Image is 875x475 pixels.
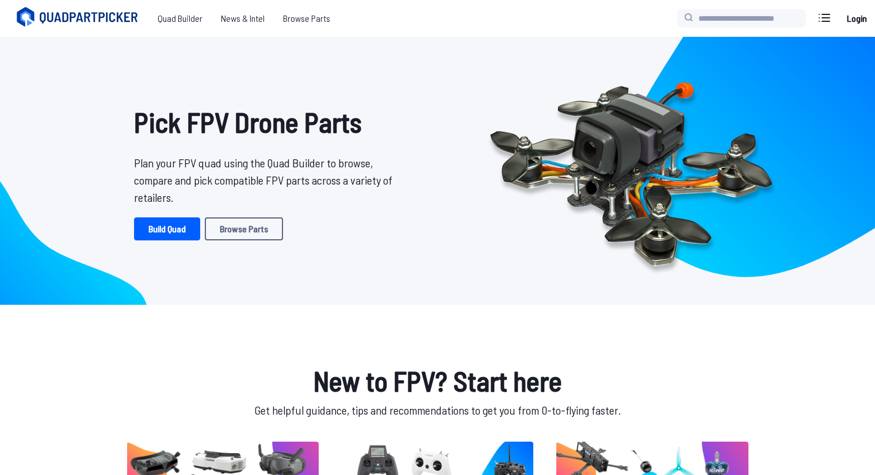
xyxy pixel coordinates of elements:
a: Browse Parts [274,7,339,30]
img: Quadcopter [465,56,797,286]
p: Get helpful guidance, tips and recommendations to get you from 0-to-flying faster. [125,401,751,419]
a: News & Intel [212,7,274,30]
h1: New to FPV? Start here [125,360,751,401]
a: Browse Parts [205,217,283,240]
p: Plan your FPV quad using the Quad Builder to browse, compare and pick compatible FPV parts across... [134,154,401,206]
a: Login [843,7,870,30]
a: Quad Builder [148,7,212,30]
a: Build Quad [134,217,200,240]
h1: Pick FPV Drone Parts [134,101,401,143]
